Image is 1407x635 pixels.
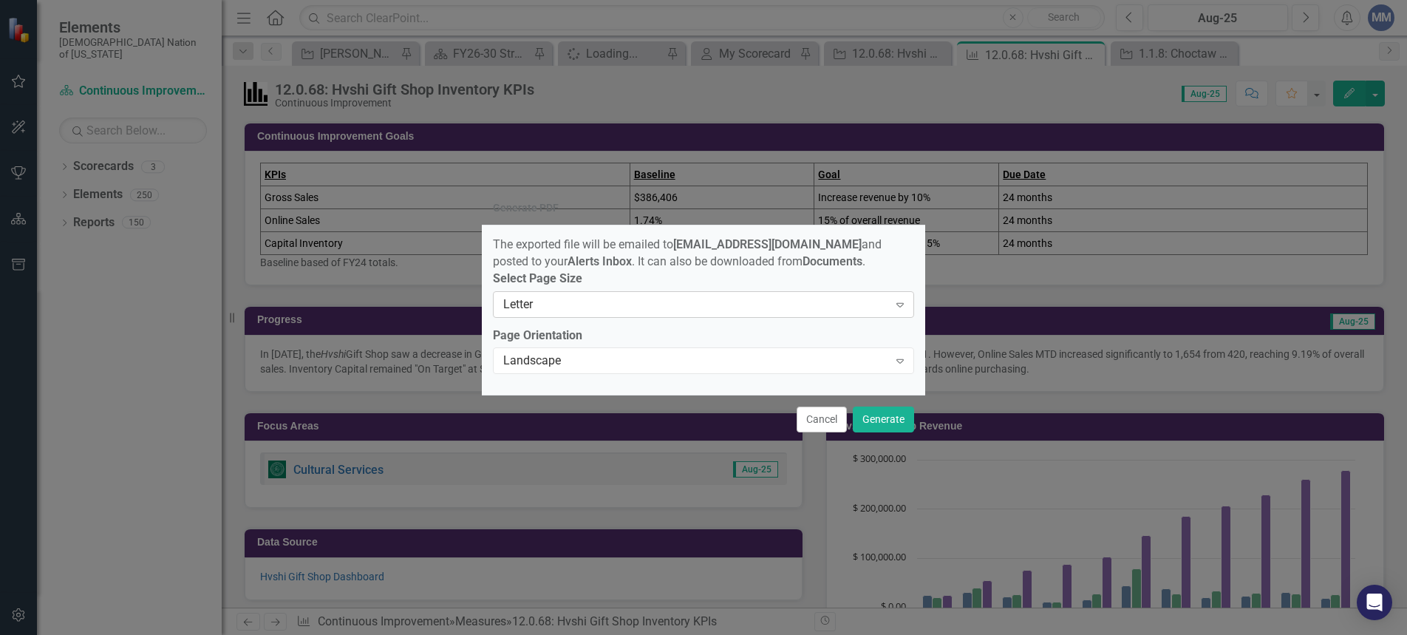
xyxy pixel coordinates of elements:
div: Letter [503,296,888,313]
div: Generate PDF [493,203,559,214]
strong: Alerts Inbox [568,254,632,268]
strong: Documents [803,254,862,268]
button: Cancel [797,407,847,432]
div: Landscape [503,353,888,370]
span: The exported file will be emailed to and posted to your . It can also be downloaded from . [493,237,882,268]
label: Page Orientation [493,327,914,344]
label: Select Page Size [493,271,914,288]
button: Generate [853,407,914,432]
div: Open Intercom Messenger [1357,585,1392,620]
strong: [EMAIL_ADDRESS][DOMAIN_NAME] [673,237,862,251]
